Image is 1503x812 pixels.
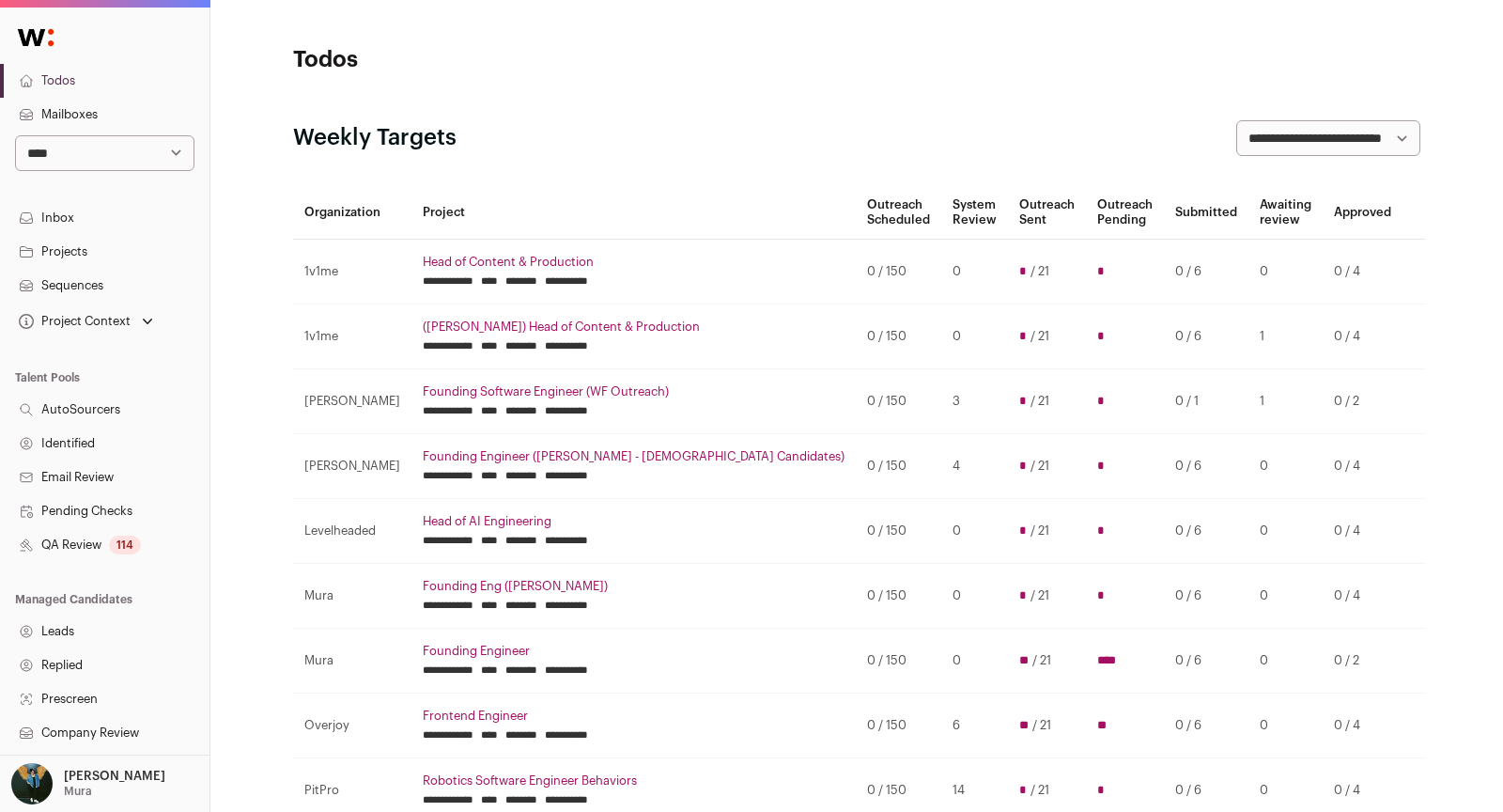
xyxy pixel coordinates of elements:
td: 0 / 2 [1323,369,1402,434]
td: 0 [941,240,1008,304]
a: Frontend Engineer [423,709,844,724]
td: 0 [941,304,1008,369]
td: 0 / 6 [1164,499,1248,564]
td: 0 / 150 [856,240,941,304]
p: Mura [64,784,92,799]
td: 0 / 4 [1323,564,1402,629]
td: 0 / 150 [856,434,941,499]
span: / 21 [1030,459,1049,474]
td: 0 / 6 [1164,240,1248,304]
td: 4 [941,434,1008,499]
td: 1 [1248,369,1323,434]
div: 114 [109,536,141,554]
td: 0 / 4 [1323,434,1402,499]
span: / 21 [1032,653,1051,668]
td: 0 [1248,694,1323,758]
span: / 21 [1030,329,1049,344]
th: Approved [1323,186,1402,240]
td: 0 [1248,564,1323,629]
td: [PERSON_NAME] [293,369,411,434]
td: 0 / 6 [1164,434,1248,499]
td: 0 / 6 [1164,629,1248,694]
span: / 21 [1030,523,1049,539]
a: Founding Engineer [423,644,844,659]
td: [PERSON_NAME] [293,434,411,499]
h1: Todos [293,45,669,75]
td: Mura [293,564,411,629]
td: 6 [941,694,1008,758]
span: / 21 [1032,718,1051,733]
img: Wellfound [8,19,64,56]
td: 0 / 6 [1164,304,1248,369]
td: 1 [1248,304,1323,369]
button: Open dropdown [8,763,169,804]
th: Project [411,186,856,240]
span: / 21 [1030,394,1049,409]
td: 0 / 150 [856,499,941,564]
div: Project Context [15,314,131,329]
td: 0 / 4 [1323,304,1402,369]
td: Mura [293,629,411,694]
td: 0 [1248,499,1323,564]
td: 0 / 1 [1164,369,1248,434]
td: 0 [941,629,1008,694]
td: 0 / 150 [856,304,941,369]
a: Head of AI Engineering [423,514,844,529]
td: 0 / 150 [856,629,941,694]
span: / 21 [1030,783,1049,798]
a: Founding Engineer ([PERSON_NAME] - [DEMOGRAPHIC_DATA] Candidates) [423,449,844,464]
td: 1v1me [293,304,411,369]
td: 0 / 150 [856,694,941,758]
td: 0 / 4 [1323,694,1402,758]
h2: Weekly Targets [293,123,457,153]
th: Outreach Pending [1086,186,1164,240]
a: Founding Eng ([PERSON_NAME]) [423,579,844,594]
td: Levelheaded [293,499,411,564]
td: 0 [1248,629,1323,694]
td: 0 [1248,434,1323,499]
td: 0 [941,499,1008,564]
td: 0 / 6 [1164,694,1248,758]
td: 0 / 4 [1323,240,1402,304]
img: 12031951-medium_jpg [11,763,53,804]
a: Robotics Software Engineer Behaviors [423,773,844,789]
a: Founding Software Engineer (WF Outreach) [423,384,844,399]
a: Head of Content & Production [423,255,844,270]
span: / 21 [1030,588,1049,603]
th: Submitted [1164,186,1248,240]
th: System Review [941,186,1008,240]
td: 0 / 150 [856,564,941,629]
th: Outreach Scheduled [856,186,941,240]
th: Organization [293,186,411,240]
span: / 21 [1030,264,1049,279]
button: Open dropdown [15,308,157,335]
td: 1v1me [293,240,411,304]
td: 0 [941,564,1008,629]
td: 3 [941,369,1008,434]
td: 0 / 150 [856,369,941,434]
td: 0 / 6 [1164,564,1248,629]
td: 0 / 2 [1323,629,1402,694]
th: Outreach Sent [1008,186,1086,240]
th: Awaiting review [1248,186,1323,240]
td: 0 [1248,240,1323,304]
td: 0 / 4 [1323,499,1402,564]
p: [PERSON_NAME] [64,769,165,784]
td: Overjoy [293,694,411,758]
a: ([PERSON_NAME]) Head of Content & Production [423,320,844,335]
